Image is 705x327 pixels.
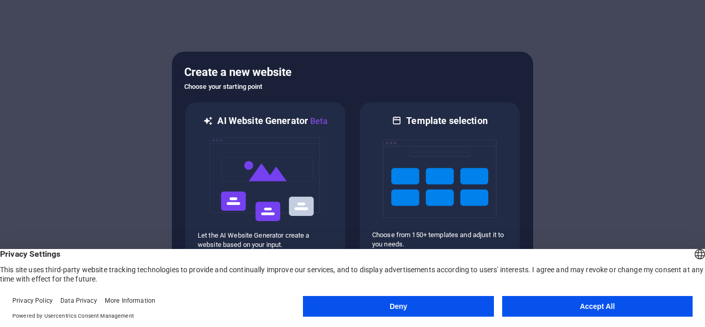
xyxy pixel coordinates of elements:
h6: AI Website Generator [217,115,327,128]
p: Choose from 150+ templates and adjust it to you needs. [372,230,507,249]
img: ai [209,128,322,231]
h6: Template selection [406,115,487,127]
p: Let the AI Website Generator create a website based on your input. [198,231,333,250]
h6: Choose your starting point [184,81,521,93]
div: AI Website GeneratorBetaaiLet the AI Website Generator create a website based on your input. [184,101,346,263]
div: Template selectionChoose from 150+ templates and adjust it to you needs. [359,101,521,263]
span: Beta [308,116,328,126]
h5: Create a new website [184,64,521,81]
